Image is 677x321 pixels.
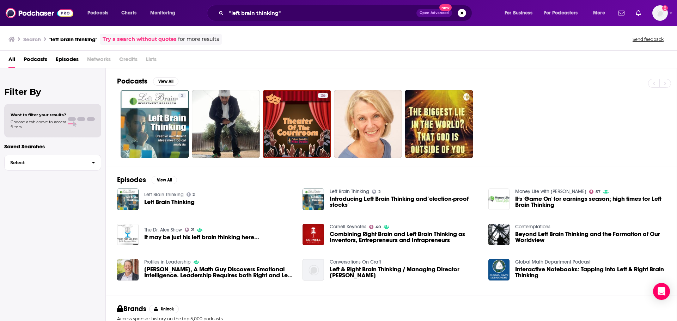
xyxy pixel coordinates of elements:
a: Show notifications dropdown [615,7,627,19]
img: Introducing Left Brain Thinking and 'election-proof stocks' [303,189,324,210]
img: User Profile [652,5,668,21]
a: Money Life with Chuck Jaffe [515,189,586,195]
button: View All [152,176,177,184]
span: 2 [378,190,380,193]
h2: Podcasts [117,77,147,86]
img: It may be just his left brain thinking here... [117,224,139,245]
a: Combining Right Brain and Left Brain Thinking as Inventors, Entrepreneurs and Intrapreneurs [330,231,480,243]
button: Open AdvancedNew [416,9,452,17]
button: View All [153,77,178,86]
span: New [439,4,452,11]
a: 26 [318,93,328,98]
h2: Filter By [4,87,101,97]
a: PodcastsView All [117,77,178,86]
a: 26 [263,90,331,158]
a: 40 [369,225,381,229]
span: Charts [121,8,136,18]
span: Open Advanced [420,11,449,15]
div: Open Intercom Messenger [653,283,670,300]
img: It's 'Game On' for earnings season; high times for Left Brain Thinking [488,189,510,210]
span: Podcasts [87,8,108,18]
a: 57 [589,190,600,194]
a: Left Brain Thinking [330,189,369,195]
a: Conversations On Craft [330,259,381,265]
a: Bill Benjamin, A Math Guy Discovers Emotional Intelligence. Leadership Requires both Right and Le... [144,266,294,278]
a: 2 [187,192,195,197]
a: Beyond Left Brain Thinking and the Formation of Our Worldview [515,231,665,243]
a: Left Brain Thinking [144,199,195,205]
p: Saved Searches [4,143,101,150]
span: Logged in as rgertner [652,5,668,21]
img: Left Brain Thinking [117,189,139,210]
span: Select [5,160,86,165]
span: More [593,8,605,18]
span: Monitoring [150,8,175,18]
input: Search podcasts, credits, & more... [226,7,416,19]
span: Credits [119,54,138,68]
img: Combining Right Brain and Left Brain Thinking as Inventors, Entrepreneurs and Intrapreneurs [303,224,324,245]
a: Global Math Department Podcast [515,259,591,265]
button: Send feedback [630,36,666,42]
a: 21 [185,228,195,232]
a: It may be just his left brain thinking here... [144,234,260,240]
a: Interactive Notebooks: Tapping into Left & Right Brain Thinking [515,266,665,278]
h2: Episodes [117,175,146,184]
a: 2 [178,93,186,98]
span: 2 [181,92,183,99]
a: Contemplations [515,224,550,230]
img: Left & Right Brain Thinking / Managing Director Tanya Bogin [303,259,324,280]
img: Podchaser - Follow, Share and Rate Podcasts [6,6,73,20]
a: Left & Right Brain Thinking / Managing Director Tanya Bogin [330,266,480,278]
button: Unlock [149,305,179,313]
button: Select [4,155,101,171]
span: 21 [191,228,194,232]
a: EpisodesView All [117,175,177,184]
button: Show profile menu [652,5,668,21]
a: Profiles in Leadership [144,259,191,265]
a: Show notifications dropdown [633,7,644,19]
a: Introducing Left Brain Thinking and 'election-proof stocks' [330,196,480,208]
span: Networks [87,54,111,68]
span: 2 [193,193,195,196]
button: open menu [588,7,614,19]
img: Bill Benjamin, A Math Guy Discovers Emotional Intelligence. Leadership Requires both Right and Le... [117,259,139,280]
a: All [8,54,15,68]
a: It's 'Game On' for earnings season; high times for Left Brain Thinking [515,196,665,208]
span: Podcasts [24,54,47,68]
a: Charts [117,7,141,19]
a: Left Brain Thinking [144,192,184,198]
img: Beyond Left Brain Thinking and the Formation of Our Worldview [488,224,510,245]
span: Want to filter your results? [11,112,66,117]
a: Interactive Notebooks: Tapping into Left & Right Brain Thinking [488,259,510,280]
span: 40 [376,226,381,229]
div: Search podcasts, credits, & more... [214,5,479,21]
a: 2 [121,90,189,158]
button: open menu [500,7,541,19]
h3: "left brain thinking" [49,36,97,43]
a: The Dr. Alex Show [144,227,182,233]
span: 26 [321,92,325,99]
button: open menu [83,7,117,19]
a: 2 [372,190,380,194]
span: Lists [146,54,157,68]
button: open menu [539,7,588,19]
span: [PERSON_NAME], A Math Guy Discovers Emotional Intelligence. Leadership Requires both Right and Le... [144,266,294,278]
a: Episodes [56,54,79,68]
a: Try a search without quotes [103,35,177,43]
